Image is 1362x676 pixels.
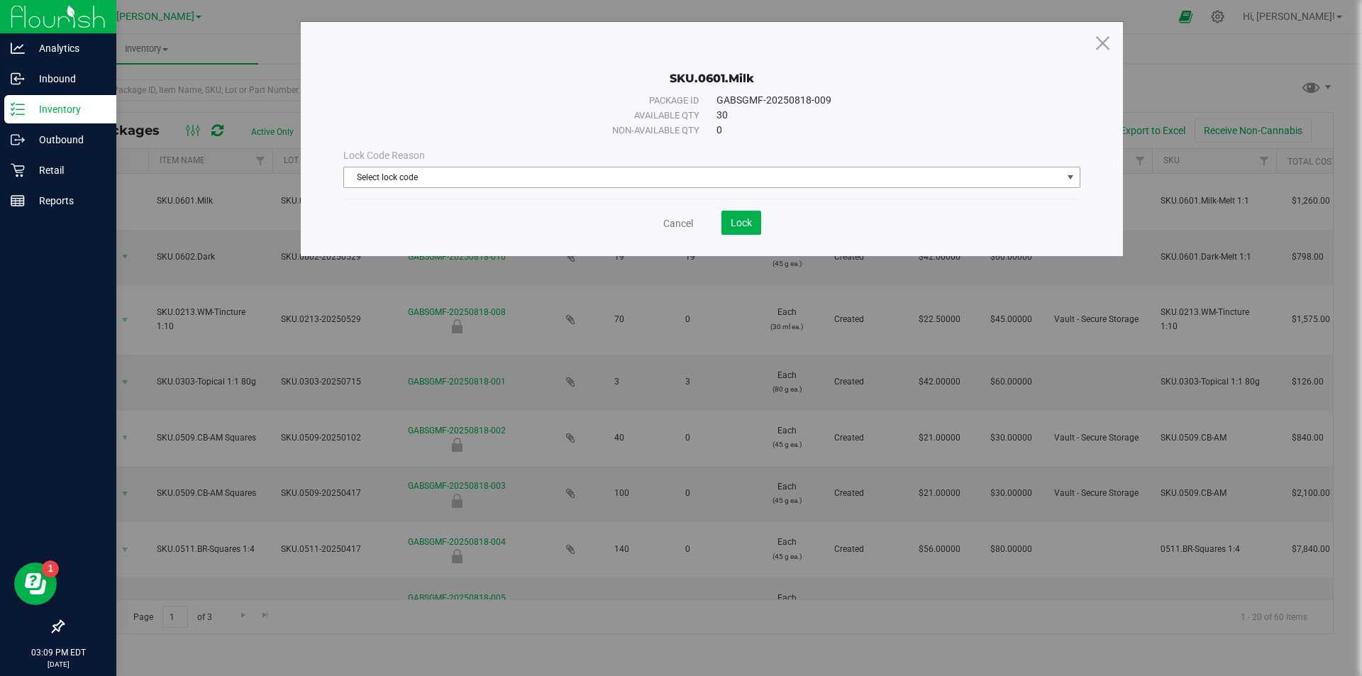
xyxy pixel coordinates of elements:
inline-svg: Inventory [11,102,25,116]
p: 03:09 PM EDT [6,646,110,659]
div: Package ID [375,94,699,108]
span: select [1062,167,1080,187]
div: GABSGMF-20250818-009 [716,93,1048,108]
p: Inbound [25,70,110,87]
a: Cancel [663,216,693,231]
inline-svg: Reports [11,194,25,208]
p: Reports [25,192,110,209]
span: Lock [731,217,752,228]
iframe: Resource center unread badge [42,560,59,577]
inline-svg: Outbound [11,133,25,147]
div: Available qty [375,109,699,123]
div: Non-available qty [375,123,699,138]
inline-svg: Analytics [11,41,25,55]
span: Select lock code [344,167,1062,187]
iframe: Resource center [14,563,57,605]
p: Retail [25,162,110,179]
p: Outbound [25,131,110,148]
div: SKU.0601.Milk [343,50,1080,86]
div: 30 [716,108,1048,123]
div: 0 [716,123,1048,138]
inline-svg: Retail [11,163,25,177]
span: Lock Code Reason [343,150,425,161]
button: Lock [721,211,761,235]
p: Analytics [25,40,110,57]
p: Inventory [25,101,110,118]
p: [DATE] [6,659,110,670]
inline-svg: Inbound [11,72,25,86]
